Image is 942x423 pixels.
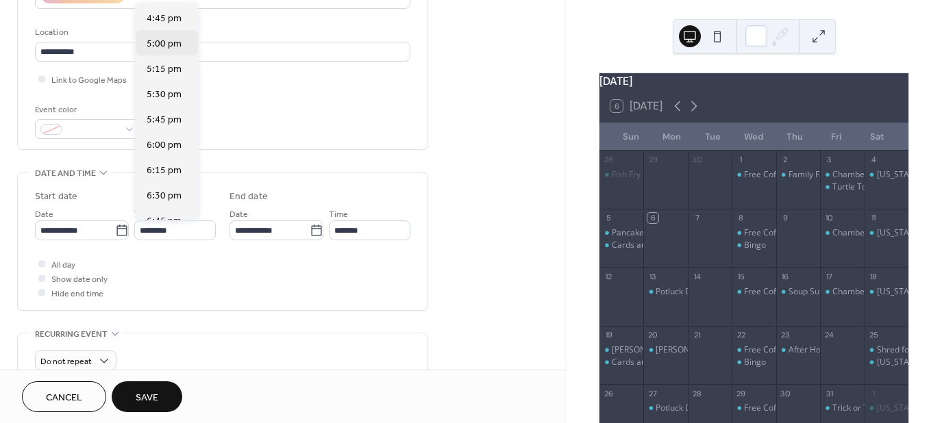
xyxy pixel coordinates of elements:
span: Time [329,207,348,222]
div: Kansas Earth and Sky Candle Co.--Wax on Tap [865,286,908,298]
div: Bingo [744,357,766,368]
div: [PERSON_NAME][DEMOGRAPHIC_DATA] -- Outdoor Service [612,344,838,356]
span: 4:45 pm [147,12,182,26]
div: Ellinwood Community Church -- Outdoor Service [599,344,643,356]
div: 17 [824,271,834,281]
div: 3 [824,155,834,165]
div: 2 [780,155,791,165]
div: 22 [736,330,746,340]
span: 6:30 pm [147,189,182,203]
div: Free Coffee [744,169,789,181]
div: 4 [869,155,879,165]
div: Fri [815,123,856,151]
div: 30 [692,155,702,165]
div: Fish Fry [599,169,643,181]
div: Free Coffee [732,169,776,181]
div: Cards and finger foods [612,357,699,368]
div: Cards and finger foods [599,357,643,368]
div: Thu [774,123,815,151]
div: Sat [856,123,897,151]
div: End date [230,190,268,204]
div: Free Coffee [732,344,776,356]
span: 6:15 pm [147,164,182,178]
span: 5:15 pm [147,62,182,77]
span: All day [51,258,75,272]
span: Save [136,391,158,405]
div: Chamber Coffee - Underground Tunnels [820,286,864,298]
button: Save [112,381,182,412]
div: Free Coffee [732,286,776,298]
div: Cards and finger foods [599,240,643,251]
div: [PERSON_NAME] w/Angel Care – blood pressure checks [656,344,867,356]
span: 6:00 pm [147,138,182,153]
div: 29 [647,155,658,165]
div: 25 [869,330,879,340]
div: 24 [824,330,834,340]
div: Start date [35,190,77,204]
div: Bingo [732,240,776,251]
div: Free Coffee [744,402,789,414]
div: Pancake Feed and Sausage Feed [599,227,643,239]
div: 14 [692,271,702,281]
div: Kansas Earth and Sky Candle Co.--Wax on Tap [865,357,908,368]
div: Wed [734,123,775,151]
div: Event color [35,103,138,117]
div: 13 [647,271,658,281]
div: Pancake Feed and Sausage Feed [612,227,736,239]
span: 5:30 pm [147,88,182,102]
span: Date and time [35,166,96,181]
div: 1 [736,155,746,165]
div: Fish Fry [612,169,641,181]
div: 6 [647,213,658,223]
div: Chamber Coffee - Knop Event Space [820,169,864,181]
div: 30 [780,388,791,398]
div: Tyler Dougherty w/Angel Care – blood pressure checks [643,344,687,356]
div: Chamber Coffee - N'Bloom [820,227,864,239]
div: 23 [780,330,791,340]
div: Turtle Tots - Frogs [832,181,902,193]
div: 31 [824,388,834,398]
div: Family Fall Festival [789,169,859,181]
div: 27 [647,388,658,398]
span: Date [230,207,248,222]
div: 21 [692,330,702,340]
span: 5:45 pm [147,113,182,127]
div: Free Coffee [744,286,789,298]
div: Chamber Coffee - N'Bloom [832,227,935,239]
span: Recurring event [35,327,108,342]
div: Cards and finger foods [612,240,699,251]
div: 19 [604,330,614,340]
div: [DATE] [599,73,908,90]
div: Family Fall Festival [776,169,820,181]
div: Free Coffee [744,227,789,239]
div: Soup Supper at Ellinwood Country Living [776,286,820,298]
div: 26 [604,388,614,398]
span: Time [134,207,153,222]
div: Shred for a Cause [865,344,908,356]
div: 1 [869,388,879,398]
div: 11 [869,213,879,223]
div: 8 [736,213,746,223]
span: Show date only [51,272,108,287]
div: Kansas Earth and Sky Candle Co.--Wax on Tap [865,402,908,414]
div: 28 [692,388,702,398]
div: After Hours - Eagle Insurance [789,344,901,356]
div: Trick or Trunk --Ellinwood Community Church [820,402,864,414]
div: 15 [736,271,746,281]
div: Location [35,25,408,40]
div: 18 [869,271,879,281]
div: Free Coffee [744,344,789,356]
div: Sun [610,123,652,151]
button: Cancel [22,381,106,412]
div: Potluck Dinner [643,402,687,414]
div: Bingo [732,357,776,368]
div: 7 [692,213,702,223]
div: 28 [604,155,614,165]
span: Cancel [46,391,82,405]
div: Bingo [744,240,766,251]
div: Mon [652,123,693,151]
div: 12 [604,271,614,281]
span: Do not repeat [40,354,92,370]
span: Hide end time [51,287,103,301]
span: Date [35,207,53,222]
